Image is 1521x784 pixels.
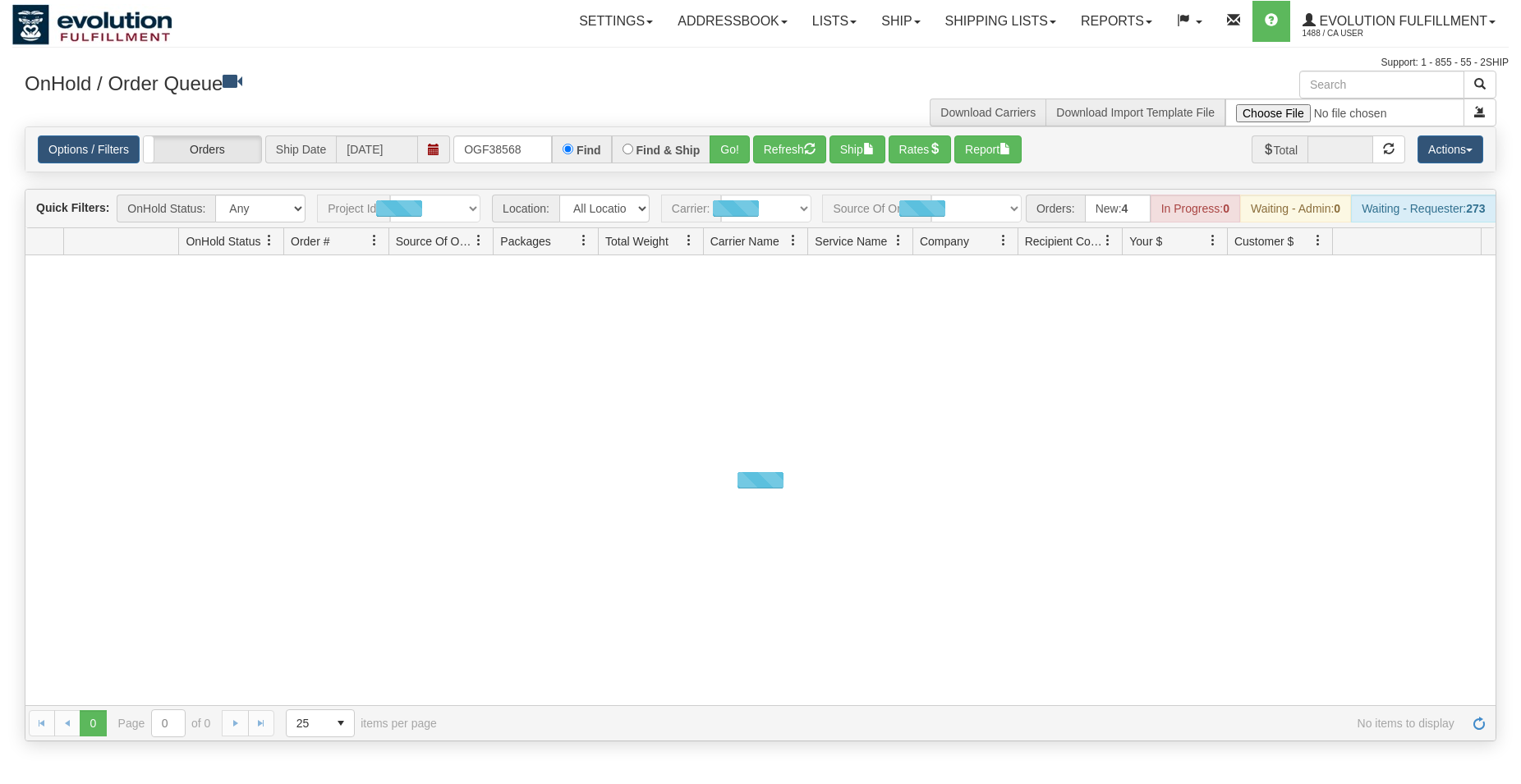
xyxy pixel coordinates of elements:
a: Refresh [1466,710,1492,736]
span: Total Weight [605,233,669,250]
div: In Progress: [1151,195,1240,222]
img: logo1488.jpg [12,4,172,45]
a: Settings [567,1,665,42]
a: OnHold Status filter column settings [255,227,283,254]
div: Support: 1 - 855 - 55 - 2SHIP [12,56,1509,70]
label: Orders [144,136,261,163]
h3: OnHold / Order Queue [25,71,748,94]
a: Source Of Order filter column settings [465,227,493,254]
a: Shipping lists [933,1,1068,42]
button: Go! [710,135,750,163]
span: Packages [500,233,550,250]
span: select [328,710,354,736]
div: Waiting - Requester: [1351,195,1496,222]
a: Download Import Template File [1056,106,1215,119]
label: Quick Filters: [36,199,109,216]
span: 1488 / CA User [1303,25,1426,42]
div: New: [1085,195,1151,222]
span: OnHold Status [186,233,260,250]
a: Evolution Fulfillment 1488 / CA User [1290,1,1508,42]
a: Your $ filter column settings [1199,227,1227,254]
button: Search [1464,71,1496,99]
a: Recipient Country filter column settings [1094,227,1122,254]
span: Page sizes drop down [286,709,355,737]
span: Recipient Country [1025,233,1102,250]
strong: 0 [1223,202,1229,215]
button: Refresh [753,135,826,163]
a: Lists [800,1,869,42]
input: Import [1225,99,1464,126]
input: Search [1299,71,1464,99]
span: Page of 0 [118,709,211,737]
button: Rates [889,135,952,163]
span: Company [920,233,969,250]
a: Order # filter column settings [361,227,388,254]
a: Total Weight filter column settings [675,227,703,254]
a: Customer $ filter column settings [1304,227,1332,254]
a: Reports [1068,1,1165,42]
span: Evolution Fulfillment [1316,14,1487,28]
span: Order # [291,233,329,250]
span: Carrier Name [710,233,779,250]
span: Total [1252,135,1308,163]
span: Your $ [1129,233,1162,250]
span: items per page [286,709,437,737]
span: Ship Date [265,135,336,163]
button: Report [954,135,1022,163]
a: Packages filter column settings [570,227,598,254]
strong: 273 [1466,202,1485,215]
span: Source Of Order [396,233,473,250]
div: Waiting - Admin: [1240,195,1351,222]
span: Page 0 [80,710,106,736]
span: 25 [296,715,318,731]
a: Options / Filters [38,135,140,163]
span: No items to display [460,717,1454,730]
strong: 0 [1334,202,1340,215]
a: Addressbook [665,1,800,42]
span: OnHold Status: [117,195,215,222]
span: Orders: [1026,195,1085,222]
a: Company filter column settings [990,227,1018,254]
label: Find & Ship [636,144,701,156]
iframe: chat widget [1483,308,1519,475]
span: Service Name [815,233,887,250]
a: Ship [869,1,932,42]
span: Customer $ [1234,233,1294,250]
a: Service Name filter column settings [885,227,912,254]
a: Download Carriers [940,106,1036,119]
button: Ship [829,135,885,163]
strong: 4 [1122,202,1128,215]
button: Actions [1418,135,1483,163]
div: grid toolbar [25,190,1496,228]
input: Order # [453,135,552,163]
label: Find [577,144,601,156]
a: Carrier Name filter column settings [779,227,807,254]
span: Location: [492,195,559,222]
